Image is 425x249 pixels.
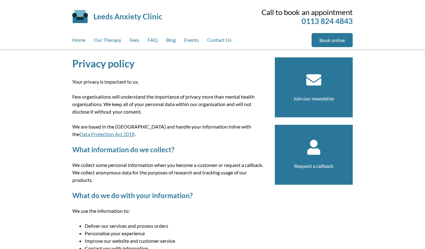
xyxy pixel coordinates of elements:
[72,78,267,85] p: Your privacy is important to us.
[130,33,139,50] a: Fees
[312,33,353,47] a: Book online
[72,57,267,70] h1: Privacy policy
[93,12,162,21] a: Leeds Anxiety Clinic
[302,17,353,26] a: 0113 824 4843
[148,33,158,50] a: FAQ
[72,161,267,184] p: We collect some personal information when you become a customer or request a callback. We collect...
[72,123,267,138] p: We are based in the [GEOGRAPHIC_DATA] and handle your information inline with the .
[166,33,176,50] a: Blog
[72,145,267,154] h2: What information do we collect?
[72,191,267,200] h2: What do we do with your information?
[207,33,232,50] a: Contact Us
[184,33,199,50] a: Events
[85,222,267,230] li: Deliver our services and process orders
[85,237,267,245] li: Improve our website and customer service
[79,131,135,137] a: Data Protection Act 2018
[294,163,333,169] a: Request a callback
[94,33,121,50] a: Our Therapy
[72,207,267,215] p: We use the information to:
[72,93,267,115] p: Few organisations will understand the importance of privacy more than mental health organisations...
[72,33,85,50] a: Home
[293,95,335,101] a: Join our newsletter
[85,230,267,237] li: Personalise your experience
